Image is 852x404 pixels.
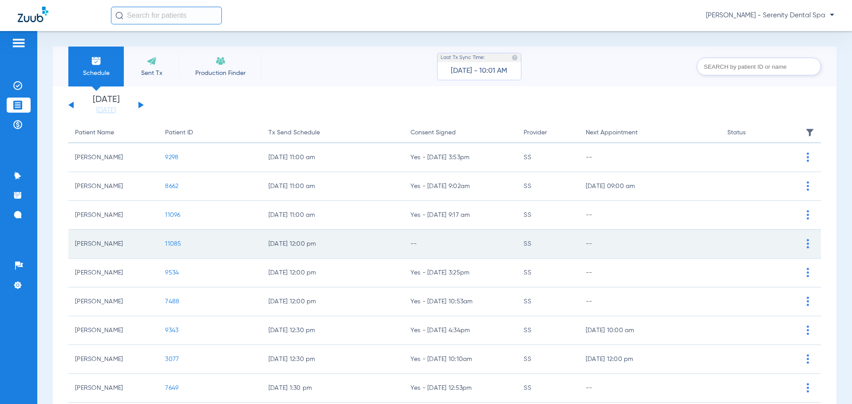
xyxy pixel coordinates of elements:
[68,374,158,403] td: [PERSON_NAME]
[18,7,48,22] img: Zuub Logo
[404,287,517,316] td: Yes - [DATE] 10:53am
[79,106,133,115] a: [DATE]
[727,128,745,137] div: Status
[517,259,579,287] td: SS
[165,212,180,218] span: 11096
[517,374,579,403] td: SS
[75,128,114,137] div: Patient Name
[268,297,397,306] span: [DATE] 12:00 pm
[807,268,809,277] img: group-vertical.svg
[586,128,638,137] div: Next Appointment
[404,143,517,172] td: Yes - [DATE] 3:53pm
[441,53,485,62] span: Last Tx Sync Time:
[807,239,809,248] img: group-vertical.svg
[579,374,721,403] td: --
[186,69,255,78] span: Production Finder
[524,128,547,137] div: Provider
[268,326,397,335] span: [DATE] 12:30 pm
[410,128,456,137] div: Consent Signed
[586,128,714,137] div: Next Appointment
[68,143,158,172] td: [PERSON_NAME]
[517,287,579,316] td: SS
[451,67,507,75] span: [DATE] - 10:01 AM
[12,38,26,48] img: hamburger-icon
[807,326,809,335] img: group-vertical.svg
[68,201,158,230] td: [PERSON_NAME]
[517,172,579,201] td: SS
[111,7,222,24] input: Search for patients
[268,211,397,220] span: [DATE] 11:00 am
[268,153,397,162] span: [DATE] 11:00 am
[579,316,721,345] td: [DATE] 10:00 am
[404,316,517,345] td: Yes - [DATE] 4:34pm
[517,345,579,374] td: SS
[706,11,834,20] span: [PERSON_NAME] - Serenity Dental Spa
[165,128,255,137] div: Patient ID
[410,128,511,137] div: Consent Signed
[268,128,397,137] div: Tx Send Schedule
[579,259,721,287] td: --
[68,345,158,374] td: [PERSON_NAME]
[404,259,517,287] td: Yes - [DATE] 3:25pm
[165,327,178,333] span: 9343
[807,210,809,220] img: group-vertical.svg
[807,181,809,191] img: group-vertical.svg
[268,384,397,392] span: [DATE] 1:30 pm
[165,241,181,247] span: 11085
[579,287,721,316] td: --
[165,385,178,391] span: 7649
[268,355,397,364] span: [DATE] 12:30 pm
[268,239,397,248] span: [DATE] 12:00 pm
[404,345,517,374] td: Yes - [DATE] 10:10am
[68,172,158,201] td: [PERSON_NAME]
[68,316,158,345] td: [PERSON_NAME]
[404,201,517,230] td: Yes - [DATE] 9:17 am
[579,345,721,374] td: [DATE] 12:00 pm
[165,356,179,362] span: 3077
[517,201,579,230] td: SS
[146,55,157,66] img: Sent Tx
[807,297,809,306] img: group-vertical.svg
[165,270,179,276] span: 9534
[268,268,397,277] span: [DATE] 12:00 pm
[165,128,193,137] div: Patient ID
[579,201,721,230] td: --
[130,69,173,78] span: Sent Tx
[165,183,178,189] span: 8662
[579,172,721,201] td: [DATE] 09:00 am
[807,153,809,162] img: group-vertical.svg
[91,55,102,66] img: Schedule
[579,143,721,172] td: --
[805,128,814,137] img: filter.svg
[79,95,133,115] li: [DATE]
[68,230,158,259] td: [PERSON_NAME]
[165,154,178,161] span: 9298
[68,287,158,316] td: [PERSON_NAME]
[268,182,397,191] span: [DATE] 11:00 am
[517,143,579,172] td: SS
[75,128,152,137] div: Patient Name
[68,259,158,287] td: [PERSON_NAME]
[165,298,179,305] span: 7488
[75,69,117,78] span: Schedule
[268,128,320,137] div: Tx Send Schedule
[579,230,721,259] td: --
[404,230,517,259] td: --
[115,12,123,20] img: Search Icon
[512,55,518,61] img: last sync help info
[807,354,809,364] img: group-vertical.svg
[517,230,579,259] td: SS
[808,361,852,404] iframe: Chat Widget
[517,316,579,345] td: SS
[727,128,791,137] div: Status
[404,374,517,403] td: Yes - [DATE] 12:53pm
[697,58,821,75] input: SEARCH by patient ID or name
[524,128,572,137] div: Provider
[404,172,517,201] td: Yes - [DATE] 9:02am
[807,383,809,392] img: group-vertical.svg
[215,55,226,66] img: Recare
